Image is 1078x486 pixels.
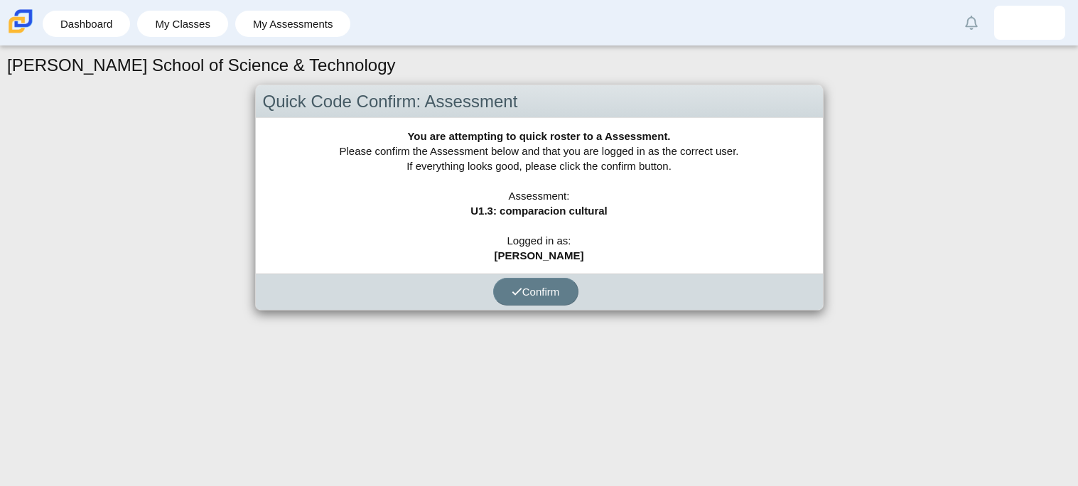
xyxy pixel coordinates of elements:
img: daisey.mondragon.sOfyB6 [1018,11,1041,34]
a: Alerts [956,7,987,38]
a: Dashboard [50,11,123,37]
img: Carmen School of Science & Technology [6,6,36,36]
button: Confirm [493,278,578,306]
span: Confirm [512,286,560,298]
b: You are attempting to quick roster to a Assessment. [407,130,670,142]
div: Quick Code Confirm: Assessment [256,85,823,119]
a: My Classes [144,11,221,37]
h1: [PERSON_NAME] School of Science & Technology [7,53,396,77]
a: daisey.mondragon.sOfyB6 [994,6,1065,40]
div: Please confirm the Assessment below and that you are logged in as the correct user. If everything... [256,118,823,274]
a: Carmen School of Science & Technology [6,26,36,38]
a: My Assessments [242,11,344,37]
b: U1.3: comparacion cultural [470,205,608,217]
b: [PERSON_NAME] [495,249,584,261]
